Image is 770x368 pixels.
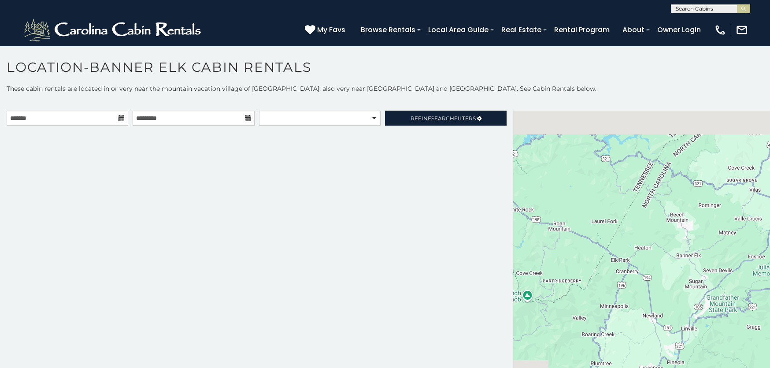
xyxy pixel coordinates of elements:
[736,24,748,36] img: mail-regular-white.png
[550,22,614,37] a: Rental Program
[317,24,345,35] span: My Favs
[431,115,454,122] span: Search
[356,22,420,37] a: Browse Rentals
[653,22,705,37] a: Owner Login
[618,22,649,37] a: About
[411,115,476,122] span: Refine Filters
[714,24,726,36] img: phone-regular-white.png
[305,24,348,36] a: My Favs
[22,17,205,43] img: White-1-2.png
[424,22,493,37] a: Local Area Guide
[385,111,507,126] a: RefineSearchFilters
[497,22,546,37] a: Real Estate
